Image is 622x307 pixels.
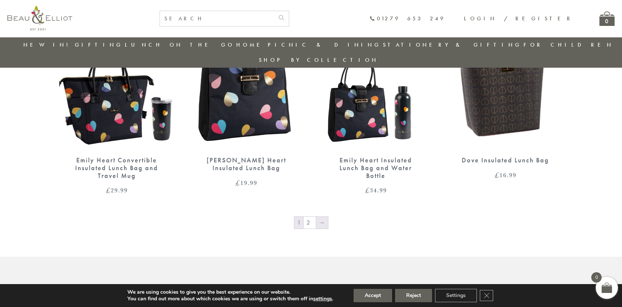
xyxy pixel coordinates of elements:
[235,178,240,187] span: £
[189,1,304,149] img: Emily Heart Insulated Lunch Bag
[331,156,420,179] div: Emily Heart Insulated Lunch Bag and Water Bottle
[365,186,387,195] bdi: 34.99
[480,290,493,301] button: Close GDPR Cookie Banner
[294,217,303,229] span: Page 1
[448,1,563,178] a: Dove Insulated Lunch Bag Dove Insulated Lunch Bag £16.99
[268,41,381,48] a: Picnic & Dining
[599,11,615,26] a: 0
[461,156,550,164] div: Dove Insulated Lunch Bag
[59,1,174,149] img: Emily Heart Convertible Lunch Bag and Travel Mug
[365,186,370,195] span: £
[259,56,378,64] a: Shop by collection
[318,1,433,193] a: Emily Heart Insulated Lunch Bag and Water Bottle Emily Heart Insulated Lunch Bag and Water Bottle...
[464,15,573,22] a: Login / Register
[383,41,522,48] a: Stationery & Gifting
[202,156,291,172] div: [PERSON_NAME] Heart Insulated Lunch Bag
[75,41,123,48] a: Gifting
[59,216,563,231] nav: Product Pagination
[395,289,432,302] button: Reject
[72,156,161,179] div: Emily Heart Convertible Insulated Lunch Bag and Travel Mug
[59,1,174,193] a: Emily Heart Convertible Lunch Bag and Travel Mug Emily Heart Convertible Insulated Lunch Bag and ...
[23,41,73,48] a: New in!
[448,1,562,149] img: Dove Insulated Lunch Bag
[369,16,445,22] a: 01279 653 249
[354,289,392,302] button: Accept
[7,6,72,30] img: logo
[127,296,333,302] p: You can find out more about which cookies we are using or switch them off in .
[160,11,274,26] input: SEARCH
[106,186,111,195] span: £
[524,41,613,48] a: For Children
[189,1,304,186] a: Emily Heart Insulated Lunch Bag [PERSON_NAME] Heart Insulated Lunch Bag £19.99
[235,178,257,187] bdi: 19.99
[495,171,516,179] bdi: 16.99
[125,41,234,48] a: Lunch On The Go
[448,283,563,289] div: Sign up for newsletters
[106,186,128,195] bdi: 29.99
[435,289,477,302] button: Settings
[59,283,174,289] div: Customer Services
[318,1,433,149] img: Emily Heart Insulated Lunch Bag and Water Bottle
[127,289,333,296] p: We are using cookies to give you the best experience on our website.
[318,283,433,289] div: Company
[313,296,332,302] button: settings
[304,217,316,229] a: Page 2
[236,41,266,48] a: Home
[189,283,304,289] div: Shop
[591,272,602,283] span: 0
[495,171,499,179] span: £
[316,217,328,229] a: →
